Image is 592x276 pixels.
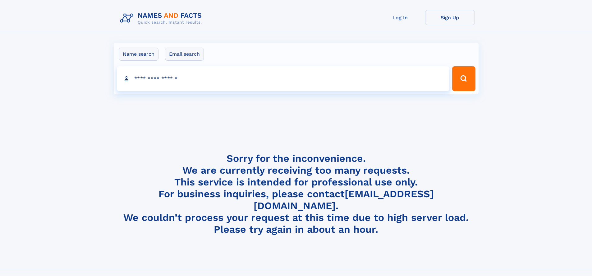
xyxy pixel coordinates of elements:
[375,10,425,25] a: Log In
[254,188,434,212] a: [EMAIL_ADDRESS][DOMAIN_NAME]
[117,152,475,236] h4: Sorry for the inconvenience. We are currently receiving too many requests. This service is intend...
[452,66,475,91] button: Search Button
[117,10,207,27] img: Logo Names and Facts
[117,66,450,91] input: search input
[165,48,204,61] label: Email search
[119,48,158,61] label: Name search
[425,10,475,25] a: Sign Up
